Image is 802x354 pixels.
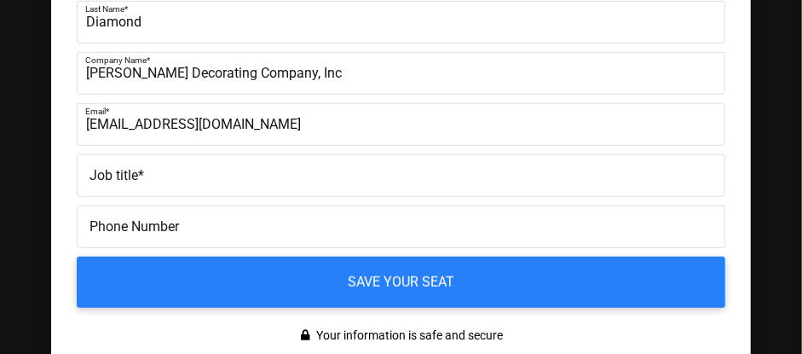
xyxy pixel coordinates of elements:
span: Last Name [85,4,124,14]
span: Job title [89,167,138,183]
span: Email [85,107,106,116]
span: Your information is safe and secure [312,325,503,347]
span: Phone Number [89,218,179,235]
span: Company Name [85,55,147,65]
input: Save your seat [77,257,725,308]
